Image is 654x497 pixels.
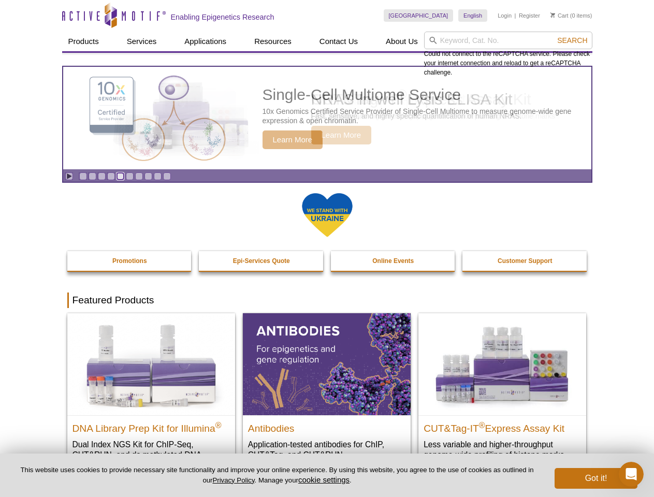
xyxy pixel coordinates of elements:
img: We Stand With Ukraine [301,192,353,238]
a: Promotions [67,251,193,271]
h2: Antibodies [248,418,405,434]
strong: Epi-Services Quote [233,257,290,265]
h2: Enabling Epigenetics Research [171,12,274,22]
a: Epi-Services Quote [199,251,324,271]
strong: Online Events [372,257,414,265]
a: English [458,9,487,22]
li: | [515,9,516,22]
a: Go to slide 5 [117,172,124,180]
p: Dual Index NGS Kit for ChIP-Seq, CUT&RUN, and ds methylated DNA assays. [72,439,230,471]
a: Go to slide 10 [163,172,171,180]
span: Search [557,36,587,45]
h2: DNA Library Prep Kit for Illumina [72,418,230,434]
a: Contact Us [313,32,364,51]
a: Services [121,32,163,51]
a: [GEOGRAPHIC_DATA] [384,9,454,22]
a: Login [498,12,512,19]
a: Go to slide 6 [126,172,134,180]
a: Customer Support [462,251,588,271]
strong: Promotions [112,257,147,265]
a: Toggle autoplay [65,172,73,180]
a: Online Events [331,251,456,271]
p: Less variable and higher-throughput genome-wide profiling of histone marks​. [424,439,581,460]
a: Go to slide 7 [135,172,143,180]
button: cookie settings [298,475,350,484]
a: Go to slide 8 [144,172,152,180]
a: Register [519,12,540,19]
p: This website uses cookies to provide necessary site functionality and improve your online experie... [17,465,537,485]
div: Could not connect to the reCAPTCHA service. Please check your internet connection and reload to g... [424,32,592,77]
input: Keyword, Cat. No. [424,32,592,49]
a: CUT&Tag-IT® Express Assay Kit CUT&Tag-IT®Express Assay Kit Less variable and higher-throughput ge... [418,313,586,470]
a: Go to slide 4 [107,172,115,180]
button: Search [554,36,590,45]
img: All Antibodies [243,313,411,415]
a: Privacy Policy [212,476,254,484]
a: About Us [380,32,424,51]
a: Cart [550,12,569,19]
img: Your Cart [550,12,555,18]
p: Application-tested antibodies for ChIP, CUT&Tag, and CUT&RUN. [248,439,405,460]
h2: Featured Products [67,293,587,308]
a: Resources [248,32,298,51]
a: Go to slide 9 [154,172,162,180]
sup: ® [215,420,222,429]
button: Got it! [555,468,637,489]
img: CUT&Tag-IT® Express Assay Kit [418,313,586,415]
a: All Antibodies Antibodies Application-tested antibodies for ChIP, CUT&Tag, and CUT&RUN. [243,313,411,470]
a: Go to slide 3 [98,172,106,180]
a: Applications [178,32,232,51]
h2: CUT&Tag-IT Express Assay Kit [424,418,581,434]
a: Products [62,32,105,51]
a: DNA Library Prep Kit for Illumina DNA Library Prep Kit for Illumina® Dual Index NGS Kit for ChIP-... [67,313,235,480]
iframe: Intercom live chat [619,462,644,487]
a: Go to slide 1 [79,172,87,180]
li: (0 items) [550,9,592,22]
sup: ® [479,420,485,429]
img: DNA Library Prep Kit for Illumina [67,313,235,415]
strong: Customer Support [498,257,552,265]
a: Go to slide 2 [89,172,96,180]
